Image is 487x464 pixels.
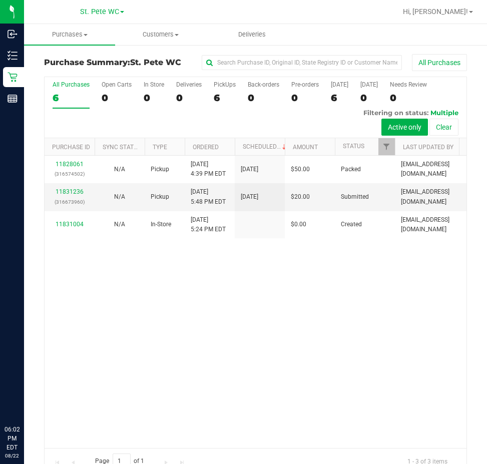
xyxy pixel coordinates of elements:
div: 0 [360,92,378,104]
p: 06:02 PM EDT [5,425,20,452]
span: In-Store [151,220,171,229]
a: Status [343,143,364,150]
span: Not Applicable [114,166,125,173]
button: N/A [114,192,125,202]
div: [DATE] [360,81,378,88]
a: Type [153,144,167,151]
div: Deliveries [176,81,202,88]
iframe: Resource center [10,384,40,414]
span: Purchases [24,30,115,39]
h3: Purchase Summary: [44,58,185,67]
span: [DATE] 5:48 PM EDT [191,187,226,206]
span: Pickup [151,192,169,202]
span: $0.00 [291,220,306,229]
span: [DATE] [241,192,258,202]
a: Filter [378,138,395,155]
input: Search Purchase ID, Original ID, State Registry ID or Customer Name... [202,55,402,70]
span: Not Applicable [114,193,125,200]
inline-svg: Inventory [8,51,18,61]
div: In Store [144,81,164,88]
span: Packed [341,165,361,174]
a: Purchase ID [52,144,90,151]
span: Customers [116,30,206,39]
div: Needs Review [390,81,427,88]
span: Created [341,220,362,229]
div: 0 [102,92,132,104]
span: St. Pete WC [130,58,181,67]
a: Deliveries [206,24,297,45]
div: 0 [144,92,164,104]
span: $50.00 [291,165,310,174]
button: N/A [114,165,125,174]
span: Multiple [430,109,458,117]
div: 6 [214,92,236,104]
inline-svg: Reports [8,94,18,104]
div: 0 [176,92,202,104]
span: Filtering on status: [363,109,428,117]
p: (316673960) [51,197,89,207]
button: Clear [429,119,458,136]
div: Back-orders [248,81,279,88]
button: All Purchases [412,54,467,71]
span: Submitted [341,192,369,202]
a: Sync Status [103,144,141,151]
a: 11828061 [56,161,84,168]
a: Scheduled [243,143,288,150]
span: Not Applicable [114,221,125,228]
a: Purchases [24,24,115,45]
span: Deliveries [225,30,279,39]
iframe: Resource center unread badge [30,382,42,394]
span: [DATE] 5:24 PM EDT [191,215,226,234]
p: (316574502) [51,169,89,179]
a: 11831236 [56,188,84,195]
button: Active only [381,119,428,136]
span: Hi, [PERSON_NAME]! [403,8,468,16]
div: 6 [331,92,348,104]
div: PickUps [214,81,236,88]
button: N/A [114,220,125,229]
div: Pre-orders [291,81,319,88]
a: Customers [115,24,206,45]
span: Pickup [151,165,169,174]
span: St. Pete WC [80,8,119,16]
div: 6 [53,92,90,104]
inline-svg: Inbound [8,29,18,39]
div: Open Carts [102,81,132,88]
div: [DATE] [331,81,348,88]
div: 0 [248,92,279,104]
inline-svg: Retail [8,72,18,82]
div: 0 [291,92,319,104]
a: Ordered [193,144,219,151]
a: Amount [293,144,318,151]
span: [DATE] [241,165,258,174]
a: Last Updated By [403,144,453,151]
span: [DATE] 4:39 PM EDT [191,160,226,179]
span: $20.00 [291,192,310,202]
a: 11831004 [56,221,84,228]
div: All Purchases [53,81,90,88]
div: 0 [390,92,427,104]
p: 08/22 [5,452,20,459]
